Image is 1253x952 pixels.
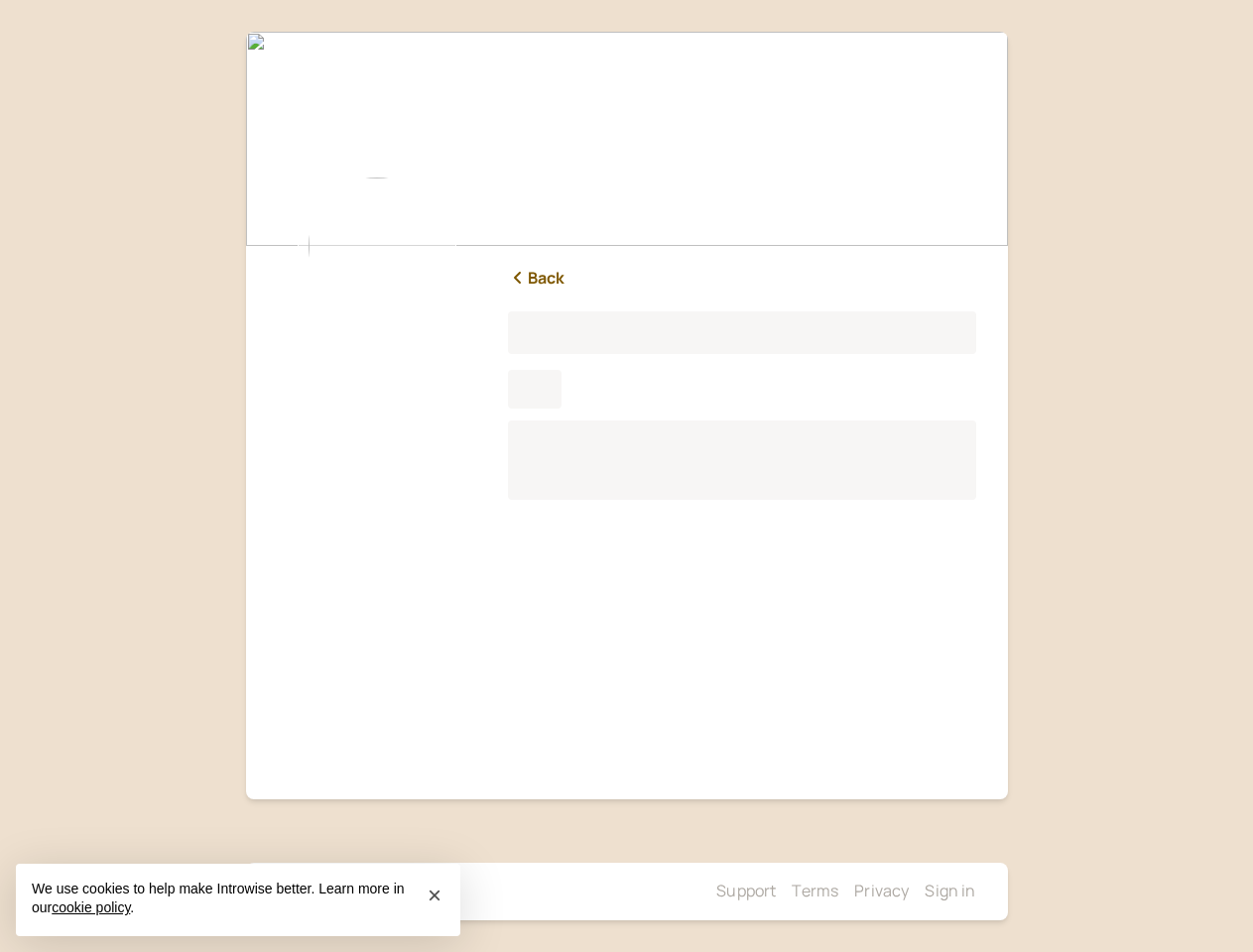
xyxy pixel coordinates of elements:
[925,880,975,901] a: Sign in
[508,311,976,354] h1: Loading...
[792,880,838,901] a: Terms
[854,880,909,901] a: Privacy
[508,370,563,389] div: Loading...
[428,882,441,908] span: ×
[419,880,450,911] button: Close this notice
[716,880,776,901] a: Support
[52,899,130,915] a: cookie policy
[16,864,460,936] div: We use cookies to help make Introwise better. Learn more in our .
[508,266,565,292] a: Back
[508,390,563,409] div: ...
